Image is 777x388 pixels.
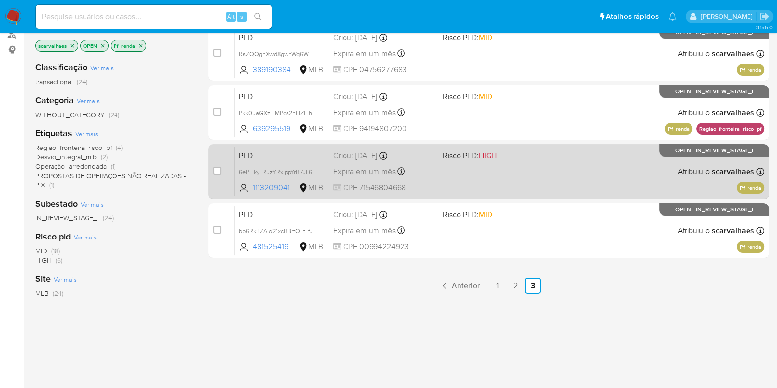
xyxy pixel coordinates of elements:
[700,12,756,21] p: sara.carvalhaes@mercadopago.com.br
[240,12,243,21] span: s
[248,10,268,24] button: search-icon
[668,12,677,21] a: Notificações
[36,10,272,23] input: Pesquise usuários ou casos...
[756,23,772,31] span: 3.155.0
[606,11,659,22] span: Atalhos rápidos
[759,11,770,22] a: Sair
[227,12,235,21] span: Alt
